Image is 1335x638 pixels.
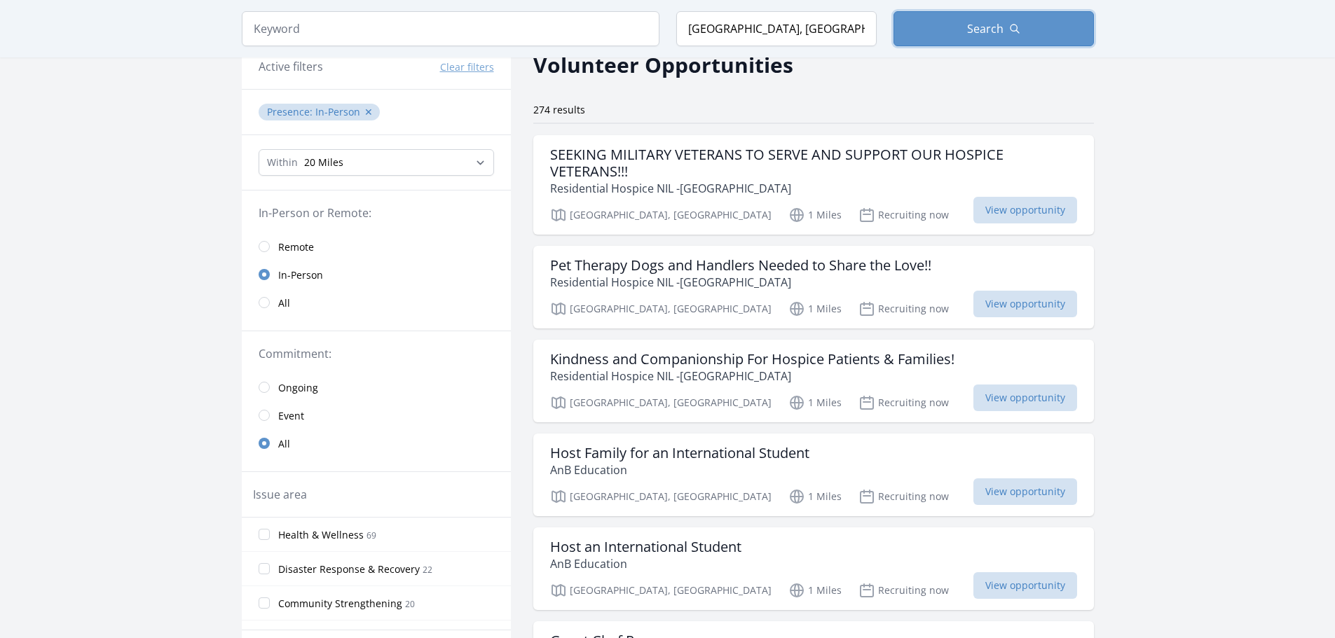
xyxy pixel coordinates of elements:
select: Search Radius [259,149,494,176]
input: Keyword [242,11,659,46]
p: 1 Miles [788,300,842,317]
p: Recruiting now [858,488,949,505]
a: Pet Therapy Dogs and Handlers Needed to Share the Love!! Residential Hospice NIL -[GEOGRAPHIC_DAT... [533,246,1094,328]
p: Recruiting now [858,207,949,223]
p: [GEOGRAPHIC_DATA], [GEOGRAPHIC_DATA] [550,488,772,505]
p: Residential Hospice NIL -[GEOGRAPHIC_DATA] [550,274,931,291]
a: All [242,429,511,457]
h3: Active filters [259,58,323,75]
p: [GEOGRAPHIC_DATA], [GEOGRAPHIC_DATA] [550,207,772,223]
h3: SEEKING MILITARY VETERANS TO SERVE AND SUPPORT OUR HOSPICE VETERANS!!! [550,146,1077,180]
span: Search [967,20,1004,37]
a: In-Person [242,261,511,289]
button: ✕ [364,105,373,119]
p: Recruiting now [858,394,949,411]
legend: In-Person or Remote: [259,204,494,221]
p: [GEOGRAPHIC_DATA], [GEOGRAPHIC_DATA] [550,582,772,599]
span: Community Strengthening [278,597,402,611]
a: Host an International Student AnB Education [GEOGRAPHIC_DATA], [GEOGRAPHIC_DATA] 1 Miles Recruiti... [533,527,1094,610]
p: Residential Hospice NIL -[GEOGRAPHIC_DATA] [550,368,954,384]
h3: Host an International Student [550,539,741,555]
span: View opportunity [973,572,1077,599]
a: Ongoing [242,373,511,401]
button: Clear filters [440,60,494,74]
a: Remote [242,233,511,261]
p: Residential Hospice NIL -[GEOGRAPHIC_DATA] [550,180,1077,197]
span: 274 results [533,103,585,116]
h3: Pet Therapy Dogs and Handlers Needed to Share the Love!! [550,257,931,274]
span: All [278,437,290,451]
p: AnB Education [550,462,809,478]
h2: Volunteer Opportunities [533,49,793,81]
h3: Kindness and Companionship For Hospice Patients & Families! [550,351,954,368]
span: 20 [405,598,415,610]
span: Ongoing [278,381,318,395]
p: 1 Miles [788,207,842,223]
span: Health & Wellness [278,528,364,542]
span: View opportunity [973,384,1077,411]
span: Remote [278,240,314,254]
input: Disaster Response & Recovery 22 [259,563,270,574]
span: 69 [367,529,376,541]
span: 22 [423,564,432,576]
span: In-Person [278,268,323,282]
p: 1 Miles [788,394,842,411]
span: All [278,296,290,310]
h3: Host Family for an International Student [550,445,809,462]
a: SEEKING MILITARY VETERANS TO SERVE AND SUPPORT OUR HOSPICE VETERANS!!! Residential Hospice NIL -[... [533,135,1094,235]
input: Health & Wellness 69 [259,529,270,540]
input: Location [676,11,877,46]
p: [GEOGRAPHIC_DATA], [GEOGRAPHIC_DATA] [550,300,772,317]
input: Community Strengthening 20 [259,597,270,609]
p: Recruiting now [858,300,949,317]
p: 1 Miles [788,488,842,505]
a: All [242,289,511,317]
p: AnB Education [550,555,741,572]
a: Event [242,401,511,429]
span: Event [278,409,304,423]
span: Presence : [267,105,315,118]
p: 1 Miles [788,582,842,599]
p: [GEOGRAPHIC_DATA], [GEOGRAPHIC_DATA] [550,394,772,411]
span: View opportunity [973,291,1077,317]
legend: Commitment: [259,345,494,362]
legend: Issue area [253,486,307,503]
span: View opportunity [973,478,1077,505]
span: Disaster Response & Recovery [278,562,420,576]
p: Recruiting now [858,582,949,599]
a: Kindness and Companionship For Hospice Patients & Families! Residential Hospice NIL -[GEOGRAPHIC_... [533,340,1094,422]
a: Host Family for an International Student AnB Education [GEOGRAPHIC_DATA], [GEOGRAPHIC_DATA] 1 Mil... [533,434,1094,516]
button: Search [894,11,1094,46]
span: View opportunity [973,197,1077,223]
span: In-Person [315,105,360,118]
